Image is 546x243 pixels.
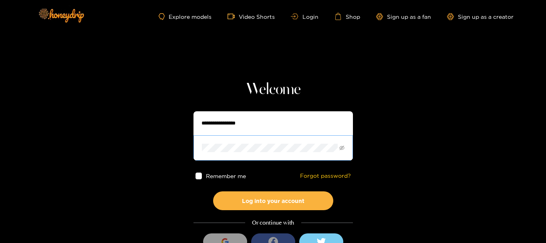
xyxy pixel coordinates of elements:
a: Explore models [159,13,212,20]
a: Login [291,14,318,20]
a: Shop [334,13,360,20]
a: Video Shorts [228,13,275,20]
a: Sign up as a creator [447,13,514,20]
button: Log into your account [213,191,333,210]
a: Sign up as a fan [376,13,431,20]
span: Remember me [206,173,246,179]
h1: Welcome [193,80,353,99]
div: Or continue with [193,218,353,227]
a: Forgot password? [300,173,351,179]
span: eye-invisible [339,145,345,151]
span: video-camera [228,13,239,20]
